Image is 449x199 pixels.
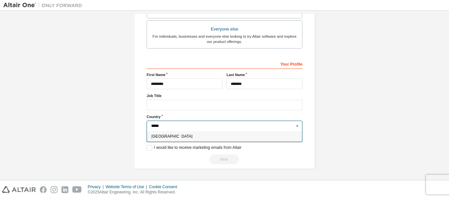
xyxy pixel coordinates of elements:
div: Read and acccept EULA to continue [147,154,302,164]
div: Your Profile [147,58,302,69]
div: Privacy [88,184,106,189]
label: Job Title [147,93,302,98]
span: [GEOGRAPHIC_DATA] [152,134,298,138]
div: Everyone else [151,25,298,34]
img: youtube.svg [72,186,82,193]
div: For individuals, businesses and everyone else looking to try Altair software and explore our prod... [151,34,298,44]
p: © 2025 Altair Engineering, Inc. All Rights Reserved. [88,189,181,195]
div: Website Terms of Use [106,184,149,189]
img: linkedin.svg [61,186,68,193]
div: Cookie Consent [149,184,181,189]
label: Last Name [226,72,302,77]
label: I would like to receive marketing emails from Altair [147,145,241,150]
label: First Name [147,72,223,77]
img: altair_logo.svg [2,186,36,193]
img: Altair One [3,2,85,9]
img: facebook.svg [40,186,47,193]
img: instagram.svg [51,186,58,193]
label: Country [147,114,302,119]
